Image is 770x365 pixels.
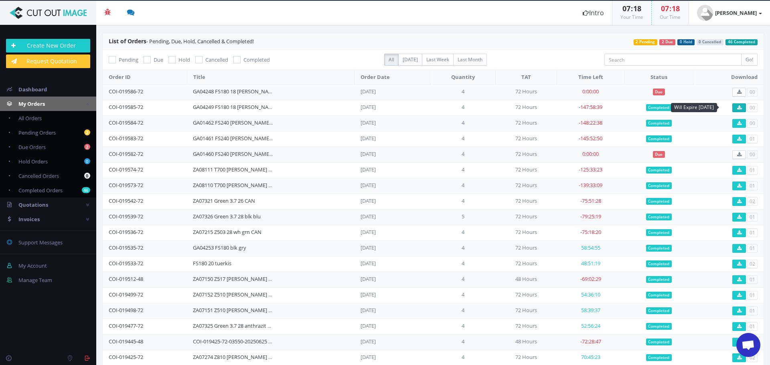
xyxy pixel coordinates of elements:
[109,291,143,298] a: COI-019499-72
[193,244,246,251] a: GA04253 FS180 blk gry
[355,256,430,272] td: [DATE]
[451,73,475,81] span: Quantity
[82,187,90,193] b: 46
[355,84,430,100] td: [DATE]
[355,272,430,287] td: [DATE]
[646,260,672,268] span: Completed
[109,338,143,345] a: COI-019445-48
[646,135,672,143] span: Completed
[430,194,496,209] td: 4
[193,119,286,126] a: GA01462 FS240 [PERSON_NAME] türkis
[109,37,146,45] span: List of Orders
[496,334,557,350] td: 48 Hours
[193,103,292,111] a: GA04249 FS180 18 [PERSON_NAME] türkis
[193,353,309,361] a: ZA07274 Z810 [PERSON_NAME] [PERSON_NAME]
[634,39,658,45] span: 2 Pending
[109,135,143,142] a: COI-019583-72
[624,70,693,85] th: Status
[84,144,90,150] b: 2
[109,181,143,189] a: COI-019573-72
[109,228,143,236] a: COI-019536-72
[496,272,557,287] td: 48 Hours
[653,151,665,158] span: Due
[355,334,430,350] td: [DATE]
[671,103,717,112] div: Will Expire [DATE]
[355,70,430,85] th: Order Date
[622,4,630,13] span: 07
[430,162,496,178] td: 4
[430,147,496,162] td: 4
[193,213,261,220] a: ZA07326 Green 3.7 28 blk blu
[18,158,48,165] span: Hold Orders
[109,260,143,267] a: COI-019533-72
[103,70,187,85] th: Order ID
[18,262,47,269] span: My Account
[193,307,280,314] a: ZA07151 Z510 [PERSON_NAME] grün
[355,303,430,319] td: [DATE]
[557,209,624,225] td: -79:25:19
[660,14,681,20] small: Our Time
[18,129,56,136] span: Pending Orders
[109,275,143,282] a: COI-019512-48
[725,39,758,45] span: 46 Completed
[355,194,430,209] td: [DATE]
[109,38,254,45] span: - Pending, Due, Hold, Cancelled & Completed!
[398,54,422,66] label: [DATE]
[84,158,90,164] b: 0
[646,307,672,315] span: Completed
[646,229,672,236] span: Completed
[496,319,557,334] td: 72 Hours
[697,39,724,45] span: 0 Cancelled
[646,339,672,346] span: Completed
[193,228,261,236] a: ZA07215 Z503 28 wh grn CAN
[715,9,757,16] strong: [PERSON_NAME]
[18,216,40,223] span: Invoices
[630,4,633,13] span: :
[84,129,90,135] b: 2
[430,303,496,319] td: 4
[677,39,695,45] span: 0 Hold
[430,272,496,287] td: 4
[496,240,557,256] td: 72 Hours
[243,56,270,63] span: Completed
[355,287,430,303] td: [DATE]
[430,287,496,303] td: 4
[109,197,143,204] a: COI-019542-72
[646,354,672,361] span: Completed
[193,197,255,204] a: ZA07321 Green 3.7 26 CAN
[18,276,52,284] span: Manage Team
[646,292,672,299] span: Completed
[18,239,63,246] span: Support Messages
[355,100,430,115] td: [DATE]
[646,182,672,190] span: Completed
[557,194,624,209] td: -75:51:28
[672,4,680,13] span: 18
[557,178,624,194] td: -139:33:09
[205,56,228,63] span: Cancelled
[18,100,45,107] span: My Orders
[646,323,672,330] span: Completed
[18,172,59,179] span: Cancelled Orders
[557,272,624,287] td: -69:02:29
[430,225,496,240] td: 4
[6,54,90,68] a: Request Quotation
[646,245,672,252] span: Completed
[422,54,454,66] label: Last Week
[496,256,557,272] td: 72 Hours
[557,303,624,319] td: 58:39:37
[109,166,143,173] a: COI-019574-72
[557,115,624,131] td: -148:22:38
[496,147,557,162] td: 72 Hours
[693,70,764,85] th: Download
[109,119,143,126] a: COI-019584-72
[496,70,557,85] th: TAT
[697,5,713,21] img: user_default.jpg
[741,54,758,66] input: Go!
[355,240,430,256] td: [DATE]
[557,70,624,85] th: Time Left
[496,162,557,178] td: 72 Hours
[496,287,557,303] td: 72 Hours
[669,4,672,13] span: :
[496,194,557,209] td: 72 Hours
[646,276,672,283] span: Completed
